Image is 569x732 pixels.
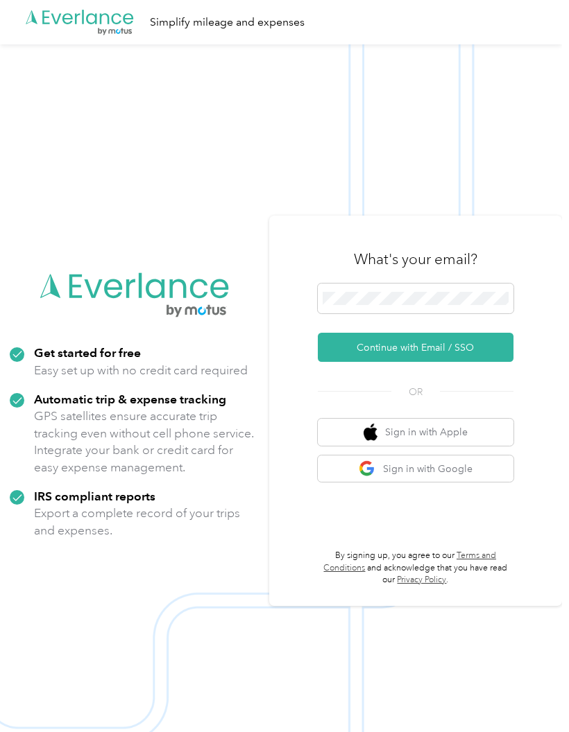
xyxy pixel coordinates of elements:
[318,333,513,362] button: Continue with Email / SSO
[391,385,440,399] span: OR
[318,550,513,586] p: By signing up, you agree to our and acknowledge that you have read our .
[34,345,141,360] strong: Get started for free
[323,550,496,573] a: Terms and Conditions
[364,424,377,441] img: apple logo
[397,575,446,585] a: Privacy Policy
[34,362,248,379] p: Easy set up with no credit card required
[354,250,477,269] h3: What's your email?
[34,408,260,476] p: GPS satellites ensure accurate trip tracking even without cell phone service. Integrate your bank...
[359,460,376,478] img: google logo
[150,14,305,31] div: Simplify mileage and expenses
[318,419,513,446] button: apple logoSign in with Apple
[34,505,260,539] p: Export a complete record of your trips and expenses.
[318,455,513,482] button: google logoSign in with Google
[34,489,155,503] strong: IRS compliant reports
[34,392,226,406] strong: Automatic trip & expense tracking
